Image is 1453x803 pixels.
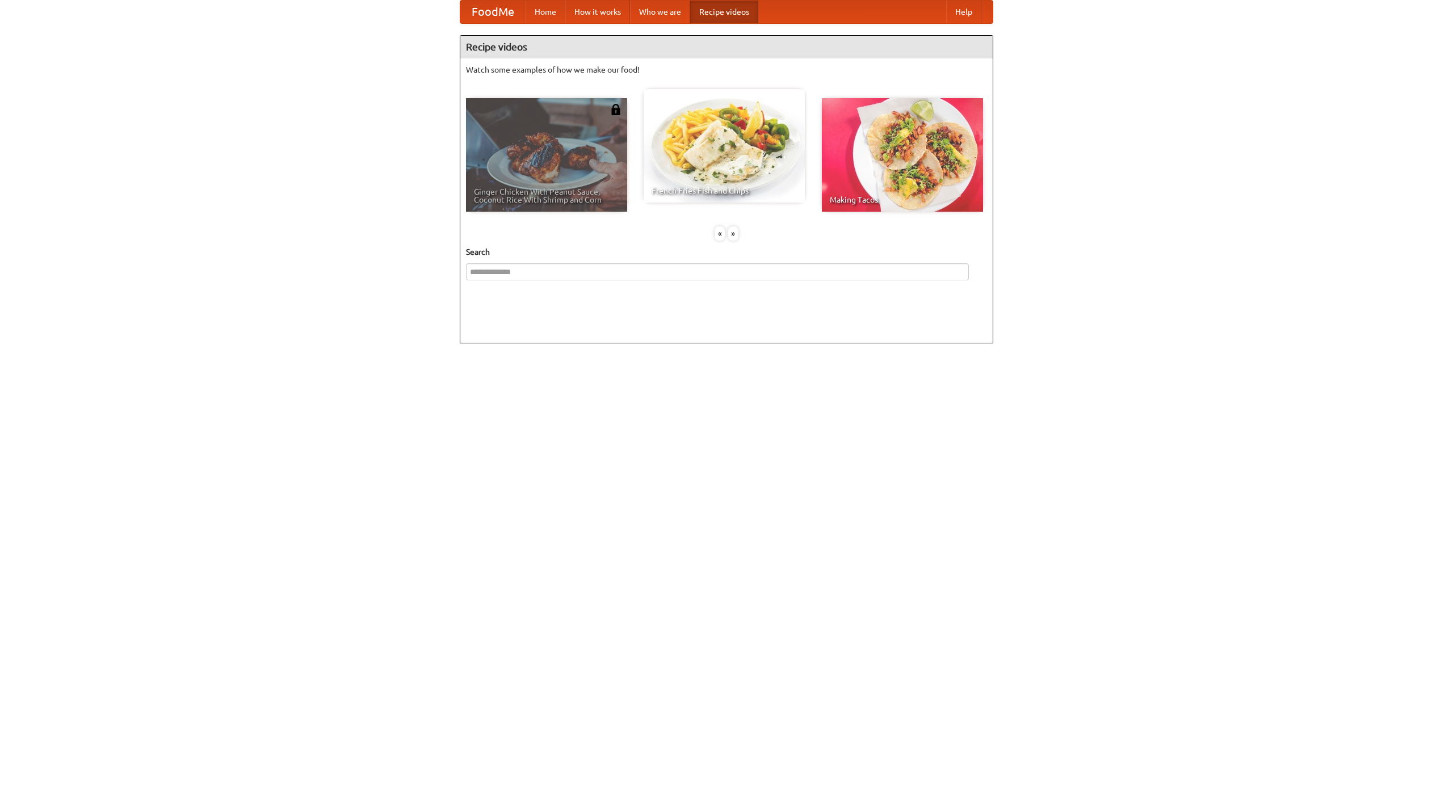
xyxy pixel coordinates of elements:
a: FoodMe [460,1,526,23]
a: French Fries Fish and Chips [644,89,805,203]
img: 483408.png [610,104,621,115]
div: » [728,226,738,241]
span: Making Tacos [830,196,975,204]
a: How it works [565,1,630,23]
a: Home [526,1,565,23]
span: French Fries Fish and Chips [652,187,797,195]
h5: Search [466,246,987,258]
div: « [715,226,725,241]
a: Who we are [630,1,690,23]
p: Watch some examples of how we make our food! [466,64,987,75]
h4: Recipe videos [460,36,993,58]
a: Help [946,1,981,23]
a: Recipe videos [690,1,758,23]
a: Making Tacos [822,98,983,212]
